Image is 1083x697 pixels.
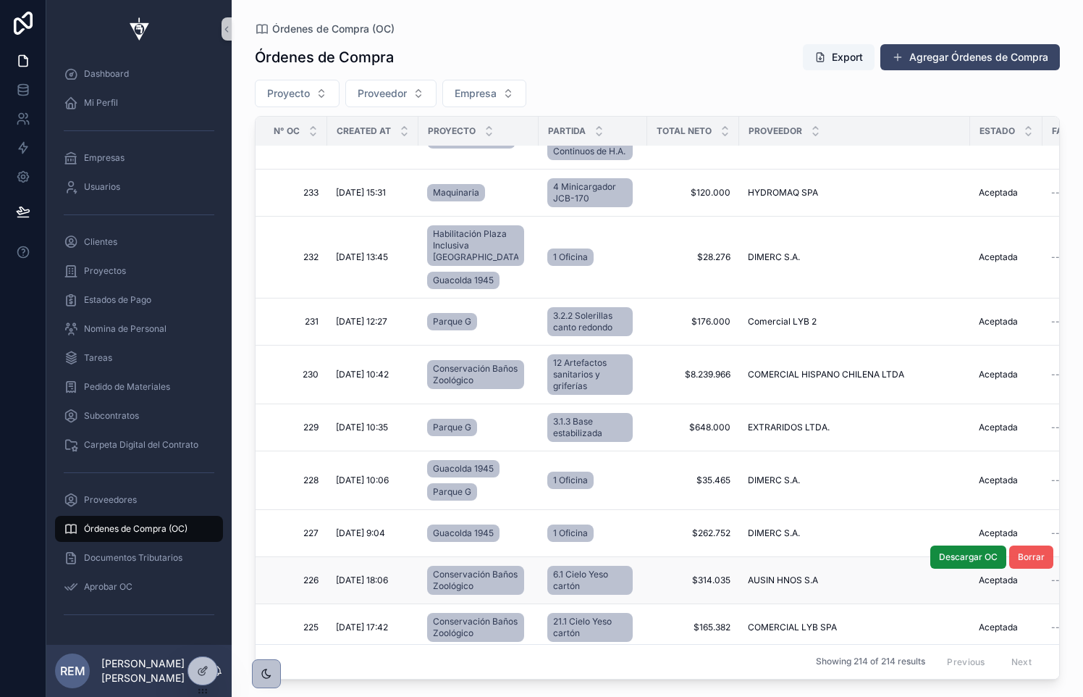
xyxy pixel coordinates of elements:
[547,351,639,398] a: 12 Artefactos sanitarios y griferías
[748,422,830,433] span: EXTRARIDOS LTDA.
[55,545,223,571] a: Documentos Tributarios
[336,369,410,380] a: [DATE] 10:42
[55,287,223,313] a: Estados de Pago
[748,369,961,380] a: COMERCIAL HISPANO CHILENA LTDA
[84,352,112,364] span: Tareas
[547,566,633,595] a: 6.1 Cielo Yeso cartón
[547,249,594,266] a: 1 Oficina
[979,369,1018,380] span: Aceptada
[547,525,594,542] a: 1 Oficina
[547,307,633,336] a: 3.2.2 Solerillas canto redondo
[553,527,588,539] span: 1 Oficina
[455,86,497,101] span: Empresa
[336,475,410,486] a: [DATE] 10:06
[84,68,129,80] span: Dashboard
[656,369,730,380] a: $8.239.966
[273,187,319,199] a: 233
[979,527,1018,539] span: Aceptada
[748,575,818,586] span: AUSIN HNOS S.A
[255,22,395,36] a: Órdenes de Compra (OC)
[427,357,530,392] a: Conservación Baños Zoológico
[55,229,223,255] a: Clientes
[427,225,524,266] a: Habilitación Plaza Inclusiva [GEOGRAPHIC_DATA]
[816,656,925,668] span: Showing 214 of 214 results
[748,251,800,263] span: DIMERC S.A.
[55,432,223,458] a: Carpeta Digital del Contrato
[433,228,518,263] span: Habilitación Plaza Inclusiva [GEOGRAPHIC_DATA]
[1051,527,1060,539] span: --
[336,475,389,486] span: [DATE] 10:06
[427,184,485,201] a: Maquinaria
[547,304,639,339] a: 3.2.2 Solerillas canto redondo
[748,527,961,539] a: DIMERC S.A.
[979,316,1018,327] span: Aceptada
[656,187,730,199] a: $120.000
[84,552,182,564] span: Documentos Tributarios
[84,410,139,422] span: Subcontratos
[553,310,627,333] span: 3.2.2 Solerillas canto redondo
[748,316,817,327] span: Comercial LYB 2
[274,125,300,137] span: N° OC
[547,246,639,269] a: 1 Oficina
[553,357,627,392] span: 12 Artefactos sanitarios y griferías
[433,616,518,639] span: Conservación Baños Zoológico
[337,125,391,137] span: Created at
[84,323,167,335] span: Nomina de Personal
[427,613,524,642] a: Conservación Baños Zoológico
[547,610,639,645] a: 21.1 Cielo Yeso cartón
[1051,422,1060,433] span: --
[55,574,223,600] a: Aprobar OC
[273,575,319,586] span: 226
[433,422,471,433] span: Parque G
[656,251,730,263] span: $28.276
[427,272,500,289] a: Guacolda 1945
[656,316,730,327] span: $176.000
[979,316,1034,327] a: Aceptada
[427,566,524,595] a: Conservación Baños Zoológico
[84,265,126,277] span: Proyectos
[273,622,319,633] a: 225
[656,475,730,486] span: $35.465
[656,422,730,433] a: $648.000
[427,483,477,501] a: Parque G
[979,575,1018,586] span: Aceptada
[748,475,800,486] span: DIMERC S.A.
[656,575,730,586] a: $314.035
[273,527,319,539] a: 227
[84,152,125,164] span: Empresas
[60,662,85,680] span: REM
[46,58,232,645] div: scrollable content
[336,316,410,327] a: [DATE] 12:27
[1051,575,1060,586] span: --
[748,251,961,263] a: DIMERC S.A.
[55,487,223,513] a: Proveedores
[345,80,437,107] button: Select Button
[433,187,479,199] span: Maquinaria
[748,369,904,380] span: COMERCIAL HISPANO CHILENA LTDA
[979,475,1034,486] a: Aceptada
[748,622,961,633] a: COMERCIAL LYB SPA
[273,369,319,380] a: 230
[336,575,410,586] a: [DATE] 18:06
[336,575,388,586] span: [DATE] 18:06
[336,316,387,327] span: [DATE] 12:27
[547,563,639,598] a: 6.1 Cielo Yeso cartón
[433,463,494,475] span: Guacolda 1945
[979,187,1034,199] a: Aceptada
[433,569,518,592] span: Conservación Baños Zoológico
[273,422,319,433] a: 229
[547,522,639,545] a: 1 Oficina
[336,622,410,633] a: [DATE] 17:42
[84,381,170,393] span: Pedido de Materiales
[979,125,1015,137] span: Estado
[656,622,730,633] a: $165.382
[358,86,407,101] span: Proveedor
[803,44,875,70] button: Export
[979,187,1018,199] span: Aceptada
[84,294,151,306] span: Estados de Pago
[979,527,1034,539] a: Aceptada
